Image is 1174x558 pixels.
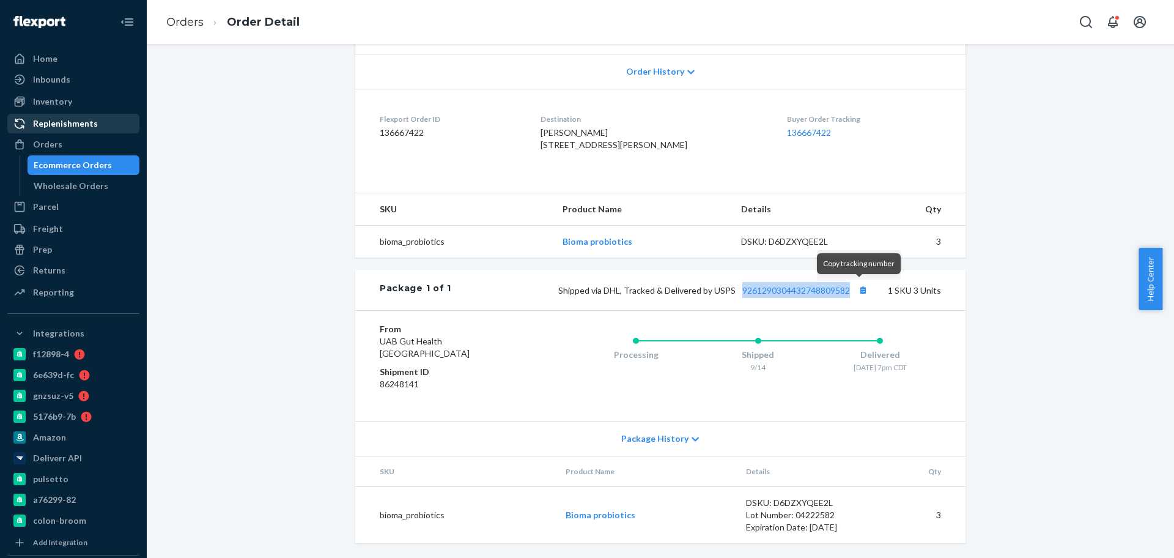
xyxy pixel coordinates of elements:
a: f12898-4 [7,344,139,364]
a: Ecommerce Orders [28,155,140,175]
dd: 136667422 [380,127,521,139]
div: Returns [33,264,65,277]
span: Order History [626,65,684,78]
div: Replenishments [33,117,98,130]
a: Returns [7,261,139,280]
div: 5176b9-7b [33,411,76,423]
button: Open notifications [1101,10,1125,34]
button: Close Navigation [115,10,139,34]
div: Inventory [33,95,72,108]
a: Freight [7,219,139,239]
span: Copy tracking number [823,259,895,268]
a: Orders [7,135,139,154]
button: Open Search Box [1074,10,1098,34]
a: Amazon [7,428,139,447]
a: colon-broom [7,511,139,530]
div: pulsetto [33,473,68,485]
div: Ecommerce Orders [34,159,112,171]
th: Details [736,456,871,487]
div: Lot Number: 04222582 [746,509,861,521]
a: 136667422 [787,127,831,138]
div: Wholesale Orders [34,180,108,192]
dt: Flexport Order ID [380,114,521,124]
span: Package History [621,433,689,445]
div: [DATE] 7pm CDT [819,362,941,373]
div: Expiration Date: [DATE] [746,521,861,534]
a: Parcel [7,197,139,217]
th: Qty [870,456,965,487]
a: Add Integration [7,535,139,550]
th: Product Name [553,193,731,226]
button: Help Center [1139,248,1162,310]
div: Reporting [33,286,74,299]
span: Shipped via DHL, Tracked & Delivered by USPS [558,285,871,296]
a: Prep [7,240,139,259]
a: Orders [166,15,204,29]
a: pulsetto [7,469,139,489]
div: Amazon [33,431,66,444]
th: Product Name [556,456,736,487]
div: Integrations [33,327,84,340]
div: f12898-4 [33,348,69,360]
dt: Buyer Order Tracking [787,114,941,124]
div: 9/14 [697,362,819,373]
div: Parcel [33,201,59,213]
ol: breadcrumbs [157,4,309,40]
th: Qty [865,193,965,226]
a: 6e639d-fc [7,365,139,385]
a: Reporting [7,283,139,302]
a: Inbounds [7,70,139,89]
a: 9261290304432748809582 [742,285,850,296]
div: a76299-82 [33,494,76,506]
div: Package 1 of 1 [380,282,451,298]
a: Deliverr API [7,448,139,468]
dt: Destination [541,114,768,124]
button: Integrations [7,324,139,343]
td: 3 [865,226,965,258]
span: UAB Gut Health [GEOGRAPHIC_DATA] [380,336,470,359]
div: Deliverr API [33,452,82,464]
a: Home [7,49,139,69]
a: Order Detail [227,15,300,29]
a: Bioma probiotics [566,510,635,520]
button: Copy tracking number [855,282,871,298]
a: Bioma probiotics [563,236,632,247]
a: gnzsuz-v5 [7,386,139,406]
button: Open account menu [1128,10,1152,34]
dt: Shipment ID [380,366,526,378]
div: Orders [33,138,62,151]
span: [PERSON_NAME] [STREET_ADDRESS][PERSON_NAME] [541,127,687,150]
th: SKU [355,193,553,226]
div: Home [33,53,57,65]
div: Add Integration [33,537,87,548]
div: DSKU: D6DZXYQEE2L [741,236,856,248]
div: 6e639d-fc [33,369,74,381]
dt: From [380,323,526,335]
a: 5176b9-7b [7,407,139,426]
th: SKU [355,456,556,487]
td: 3 [870,487,965,544]
div: Inbounds [33,73,70,86]
div: Shipped [697,349,819,361]
div: Freight [33,223,63,235]
div: 1 SKU 3 Units [451,282,941,298]
div: Prep [33,244,52,256]
a: Wholesale Orders [28,176,140,196]
div: Processing [575,349,697,361]
div: Delivered [819,349,941,361]
div: DSKU: D6DZXYQEE2L [746,497,861,509]
img: Flexport logo [13,16,65,28]
dd: 86248141 [380,378,526,390]
div: colon-broom [33,515,86,527]
div: gnzsuz-v5 [33,390,73,402]
td: bioma_probiotics [355,487,556,544]
a: Inventory [7,92,139,111]
td: bioma_probiotics [355,226,553,258]
th: Details [731,193,866,226]
a: Replenishments [7,114,139,133]
a: a76299-82 [7,490,139,510]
